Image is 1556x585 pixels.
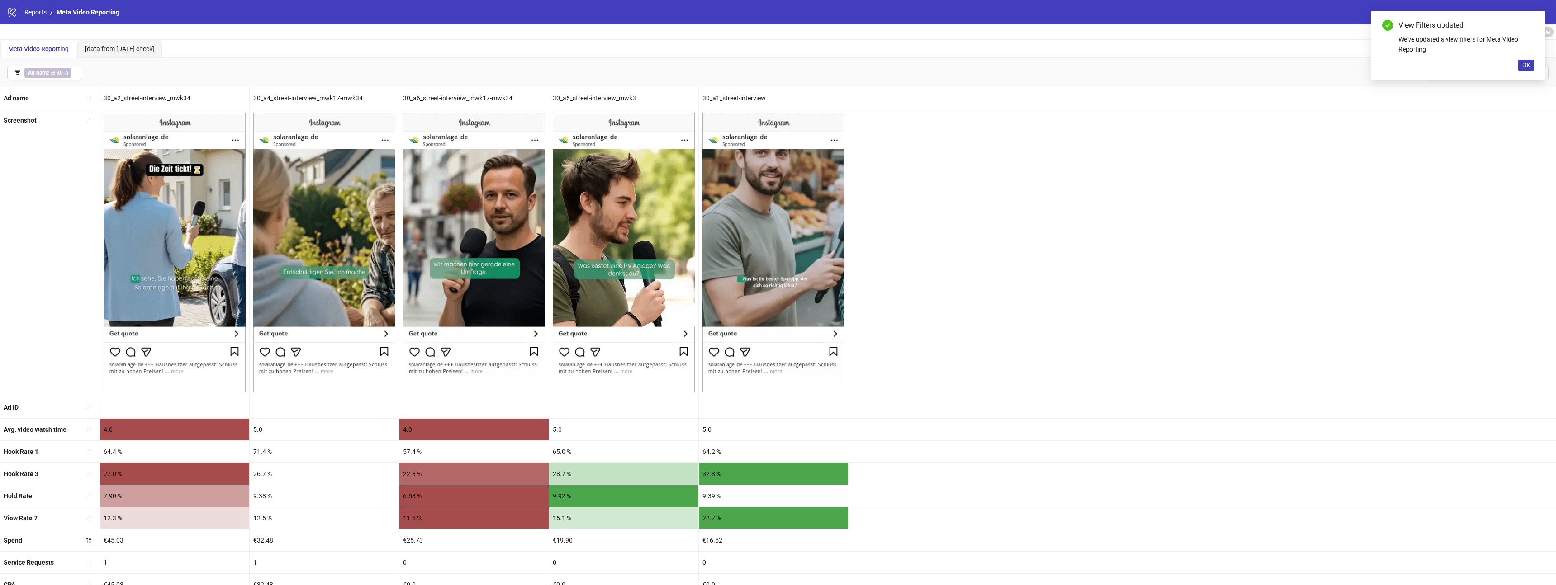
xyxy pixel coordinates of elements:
[1399,34,1534,54] div: We've updated a view filters for Meta Video Reporting
[1524,20,1534,30] a: Close
[1522,61,1531,69] span: OK
[1382,20,1393,31] span: check-circle
[1518,60,1534,71] button: OK
[1399,20,1534,31] div: View Filters updated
